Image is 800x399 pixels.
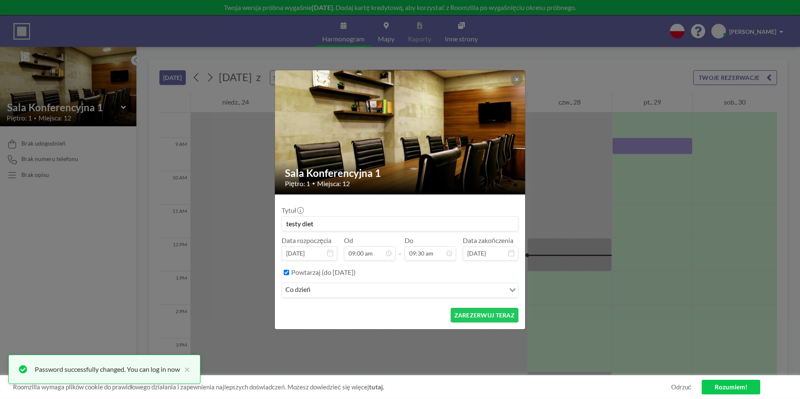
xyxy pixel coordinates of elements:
span: - [399,239,401,258]
div: Search for option [282,283,518,297]
a: tutaj. [369,383,384,391]
label: Do [405,236,413,245]
img: 537.jpg [275,49,526,216]
div: Password successfully changed. You can log in now [35,364,180,374]
label: Od [344,236,353,245]
span: • [312,180,315,187]
h2: Sala Konferencyjna 1 [285,167,516,179]
button: close [180,364,190,374]
a: Rozumiem! [702,380,760,394]
a: Odrzuć [671,383,692,391]
span: co dzień [284,285,312,296]
span: Roomzilla wymaga plików cookie do prawidłowego działania i zapewnienia najlepszych doświadczeń. M... [13,383,671,391]
input: Search for option [313,285,504,296]
label: Tytuł [282,206,303,215]
span: Piętro: 1 [285,179,310,188]
button: ZAREZERWUJ TERAZ [451,308,518,322]
span: Miejsca: 12 [317,179,350,188]
label: Data rozpoczęcia [282,236,331,245]
label: Data zakończenia [463,236,513,245]
input: Rezerwacja Przemysław [282,217,518,231]
label: Powtarzaj (do [DATE]) [291,268,356,276]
